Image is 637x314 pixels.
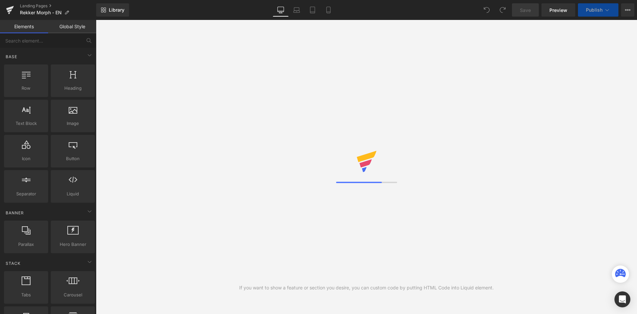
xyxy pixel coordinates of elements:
a: Global Style [48,20,96,33]
a: Landing Pages [20,3,96,9]
span: Publish [586,7,602,13]
a: Laptop [289,3,305,17]
span: Liquid [53,190,93,197]
a: Preview [541,3,575,17]
span: Heading [53,85,93,92]
span: Banner [5,210,25,216]
span: Image [53,120,93,127]
button: Undo [480,3,493,17]
span: Button [53,155,93,162]
span: Base [5,53,18,60]
div: Open Intercom Messenger [614,291,630,307]
div: If you want to show a feature or section you desire, you can custom code by putting HTML Code int... [239,284,494,291]
a: Mobile [320,3,336,17]
button: Publish [578,3,618,17]
button: More [621,3,634,17]
a: New Library [96,3,129,17]
span: Hero Banner [53,241,93,248]
span: Parallax [6,241,46,248]
span: Row [6,85,46,92]
span: Icon [6,155,46,162]
span: Rekker Morph - EN [20,10,62,15]
a: Desktop [273,3,289,17]
a: Tablet [305,3,320,17]
span: Save [520,7,531,14]
span: Text Block [6,120,46,127]
button: Redo [496,3,509,17]
span: Preview [549,7,567,14]
span: Tabs [6,291,46,298]
span: Carousel [53,291,93,298]
span: Separator [6,190,46,197]
span: Stack [5,260,21,266]
span: Library [109,7,124,13]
